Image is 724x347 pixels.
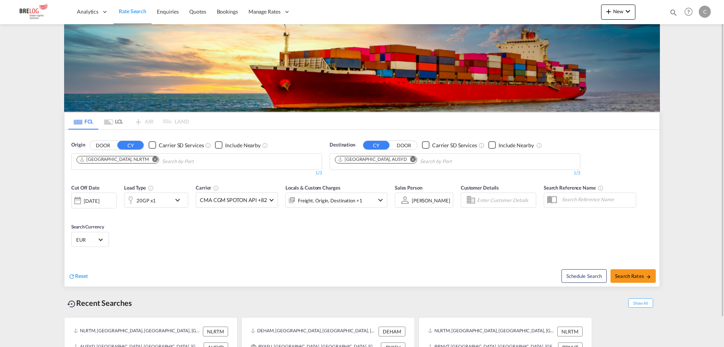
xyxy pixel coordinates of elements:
[215,141,261,149] md-checkbox: Checkbox No Ink
[147,156,159,164] button: Remove
[405,156,417,164] button: Remove
[71,170,322,176] div: 1/3
[285,185,341,191] span: Locals & Custom Charges
[376,196,385,205] md-icon: icon-chevron-down
[75,273,88,279] span: Reset
[411,195,451,206] md-select: Sales Person: christoph meyer
[71,224,104,230] span: Search Currency
[98,113,129,130] md-tab-item: LCL
[68,273,75,280] md-icon: icon-refresh
[682,5,695,18] span: Help
[610,269,656,283] button: Search Ratesicon-arrow-right
[84,197,99,204] div: [DATE]
[64,295,135,312] div: Recent Searches
[330,170,580,176] div: 1/3
[479,142,485,148] md-icon: Unchecked: Search for CY (Container Yard) services for all selected carriers.Checked : Search for...
[71,193,117,208] div: [DATE]
[395,185,422,191] span: Sales Person
[75,234,105,245] md-select: Select Currency: € EUREuro
[205,142,211,148] md-icon: Unchecked: Search for CY (Container Yard) services for all selected carriers.Checked : Search for...
[71,208,77,218] md-datepicker: Select
[604,7,613,16] md-icon: icon-plus 400-fg
[262,142,268,148] md-icon: Unchecked: Ignores neighbouring ports when fetching rates.Checked : Includes neighbouring ports w...
[334,154,495,168] md-chips-wrap: Chips container. Use arrow keys to select chips.
[119,8,146,14] span: Rate Search
[330,141,355,149] span: Destination
[601,5,635,20] button: icon-plus 400-fgNewicon-chevron-down
[598,185,604,191] md-icon: Your search will be saved by the below given name
[561,269,607,283] button: Note: By default Schedule search will only considerorigin ports, destination ports and cut off da...
[682,5,699,19] div: Help
[225,142,261,149] div: Include Nearby
[148,185,154,191] md-icon: icon-information-outline
[544,185,604,191] span: Search Reference Name
[391,141,417,150] button: DOOR
[124,193,188,208] div: 20GP x1icon-chevron-down
[337,156,408,163] div: Press delete to remove this chip.
[422,141,477,149] md-checkbox: Checkbox No Ink
[363,141,390,150] button: CY
[203,327,228,336] div: NLRTM
[79,156,149,163] div: Rotterdam, NLRTM
[248,8,281,15] span: Manage Rates
[159,142,204,149] div: Carrier SD Services
[124,185,154,191] span: Load Type
[628,298,653,308] span: Show All
[669,8,678,20] div: icon-magnify
[157,8,179,15] span: Enquiries
[536,142,542,148] md-icon: Unchecked: Ignores neighbouring ports when fetching rates.Checked : Includes neighbouring ports w...
[68,272,88,281] div: icon-refreshReset
[74,327,201,336] div: NLRTM, Rotterdam, Netherlands, Western Europe, Europe
[285,193,387,208] div: Freight Origin Destination Factory Stuffingicon-chevron-down
[200,196,267,204] span: CMA CGM SPOTON API +82
[213,185,219,191] md-icon: The selected Trucker/Carrierwill be displayed in the rate results If the rates are from another f...
[76,236,97,243] span: EUR
[699,6,711,18] div: c
[646,274,651,279] md-icon: icon-arrow-right
[162,156,234,168] input: Chips input.
[499,142,534,149] div: Include Nearby
[558,194,636,205] input: Search Reference Name
[173,196,186,205] md-icon: icon-chevron-down
[412,197,450,204] div: [PERSON_NAME]
[75,154,237,168] md-chips-wrap: Chips container. Use arrow keys to select chips.
[71,141,85,149] span: Origin
[189,8,206,15] span: Quotes
[337,156,407,163] div: Sydney, AUSYD
[137,195,156,206] div: 20GP x1
[90,141,116,150] button: DOOR
[604,8,632,14] span: New
[432,142,477,149] div: Carrier SD Services
[488,141,534,149] md-checkbox: Checkbox No Ink
[669,8,678,17] md-icon: icon-magnify
[149,141,204,149] md-checkbox: Checkbox No Ink
[11,3,62,20] img: daae70a0ee2511ecb27c1fb462fa6191.png
[428,327,555,336] div: NLRTM, Rotterdam, Netherlands, Western Europe, Europe
[477,194,534,206] input: Enter Customer Details
[461,185,499,191] span: Customer Details
[64,130,660,287] div: OriginDOOR CY Checkbox No InkUnchecked: Search for CY (Container Yard) services for all selected ...
[623,7,632,16] md-icon: icon-chevron-down
[379,327,405,336] div: DEHAM
[196,185,219,191] span: Carrier
[251,327,377,336] div: DEHAM, Hamburg, Germany, Western Europe, Europe
[557,327,583,336] div: NLRTM
[67,299,76,308] md-icon: icon-backup-restore
[77,8,98,15] span: Analytics
[117,141,144,150] button: CY
[68,113,98,130] md-tab-item: FCL
[64,24,660,112] img: LCL+%26+FCL+BACKGROUND.png
[615,273,651,279] span: Search Rates
[298,195,362,206] div: Freight Origin Destination Factory Stuffing
[71,185,100,191] span: Cut Off Date
[420,156,492,168] input: Chips input.
[217,8,238,15] span: Bookings
[79,156,150,163] div: Press delete to remove this chip.
[68,113,189,130] md-pagination-wrapper: Use the left and right arrow keys to navigate between tabs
